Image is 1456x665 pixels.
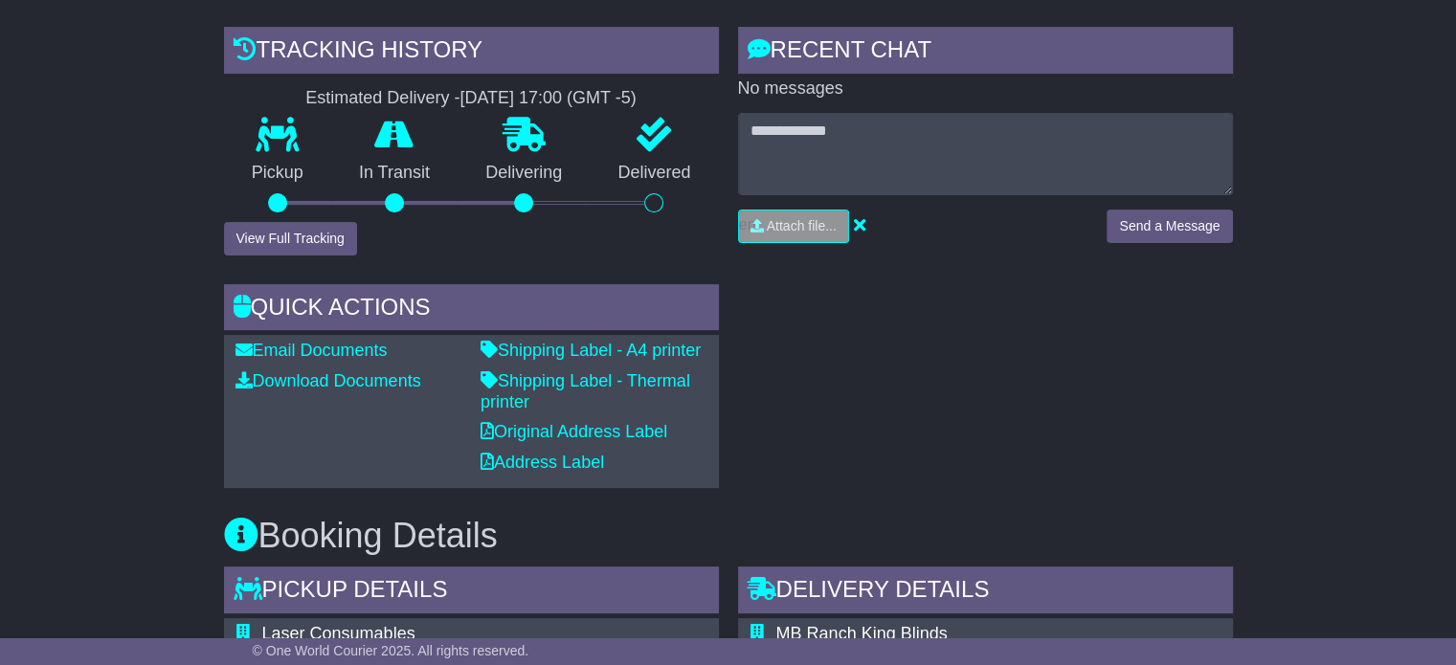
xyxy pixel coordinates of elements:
[1107,210,1232,243] button: Send a Message
[481,371,690,411] a: Shipping Label - Thermal printer
[224,88,719,109] div: Estimated Delivery -
[458,163,590,184] p: Delivering
[738,78,1233,100] p: No messages
[235,371,421,390] a: Download Documents
[235,341,388,360] a: Email Documents
[224,284,719,336] div: Quick Actions
[224,27,719,78] div: Tracking history
[253,643,529,658] span: © One World Courier 2025. All rights reserved.
[481,341,701,360] a: Shipping Label - A4 printer
[738,566,1233,618] div: Delivery Details
[459,88,636,109] div: [DATE] 17:00 (GMT -5)
[331,163,458,184] p: In Transit
[776,624,948,643] span: MB Ranch King Blinds
[224,517,1233,555] h3: Booking Details
[738,27,1233,78] div: RECENT CHAT
[481,453,604,472] a: Address Label
[224,222,357,255] button: View Full Tracking
[481,422,667,441] a: Original Address Label
[590,163,718,184] p: Delivered
[224,163,331,184] p: Pickup
[262,624,415,643] span: Laser Consumables
[224,566,719,618] div: Pickup Details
